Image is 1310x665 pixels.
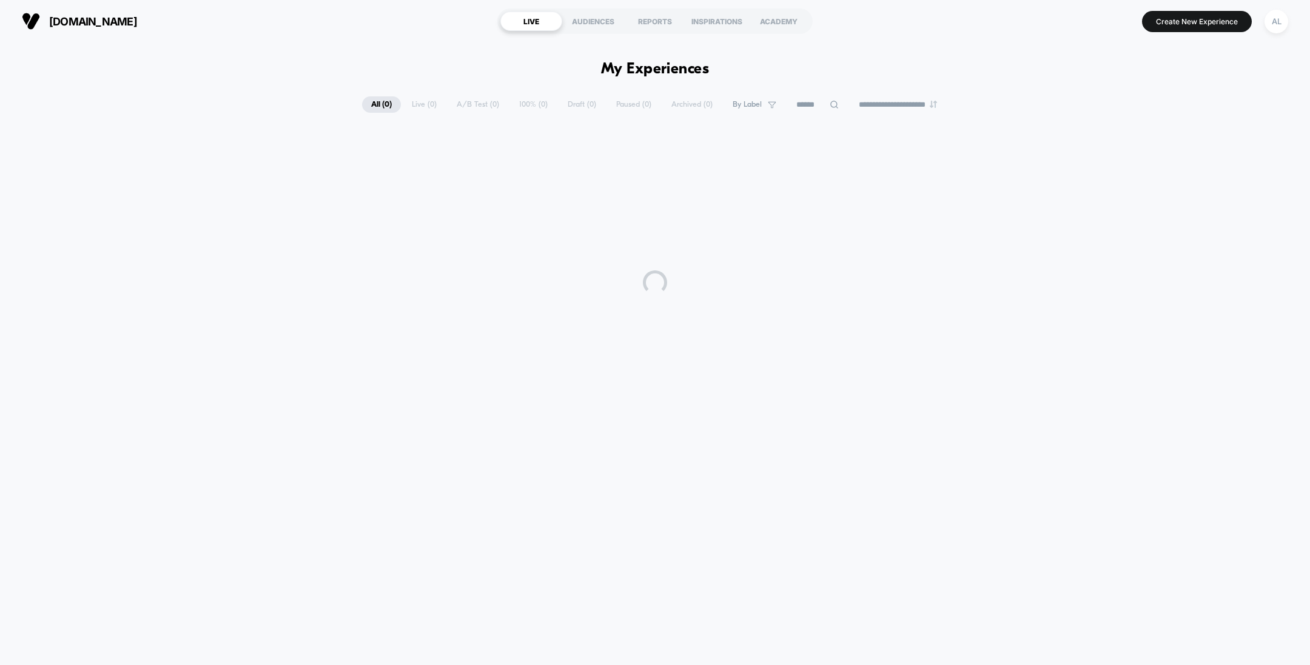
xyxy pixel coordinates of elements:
h1: My Experiences [601,61,710,78]
div: REPORTS [624,12,686,31]
button: AL [1261,9,1292,34]
div: AL [1265,10,1288,33]
button: Create New Experience [1142,11,1252,32]
span: All ( 0 ) [362,96,401,113]
div: INSPIRATIONS [686,12,748,31]
div: ACADEMY [748,12,810,31]
img: end [930,101,937,108]
span: [DOMAIN_NAME] [49,15,137,28]
img: Visually logo [22,12,40,30]
span: By Label [733,100,762,109]
div: LIVE [500,12,562,31]
button: [DOMAIN_NAME] [18,12,141,31]
div: AUDIENCES [562,12,624,31]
